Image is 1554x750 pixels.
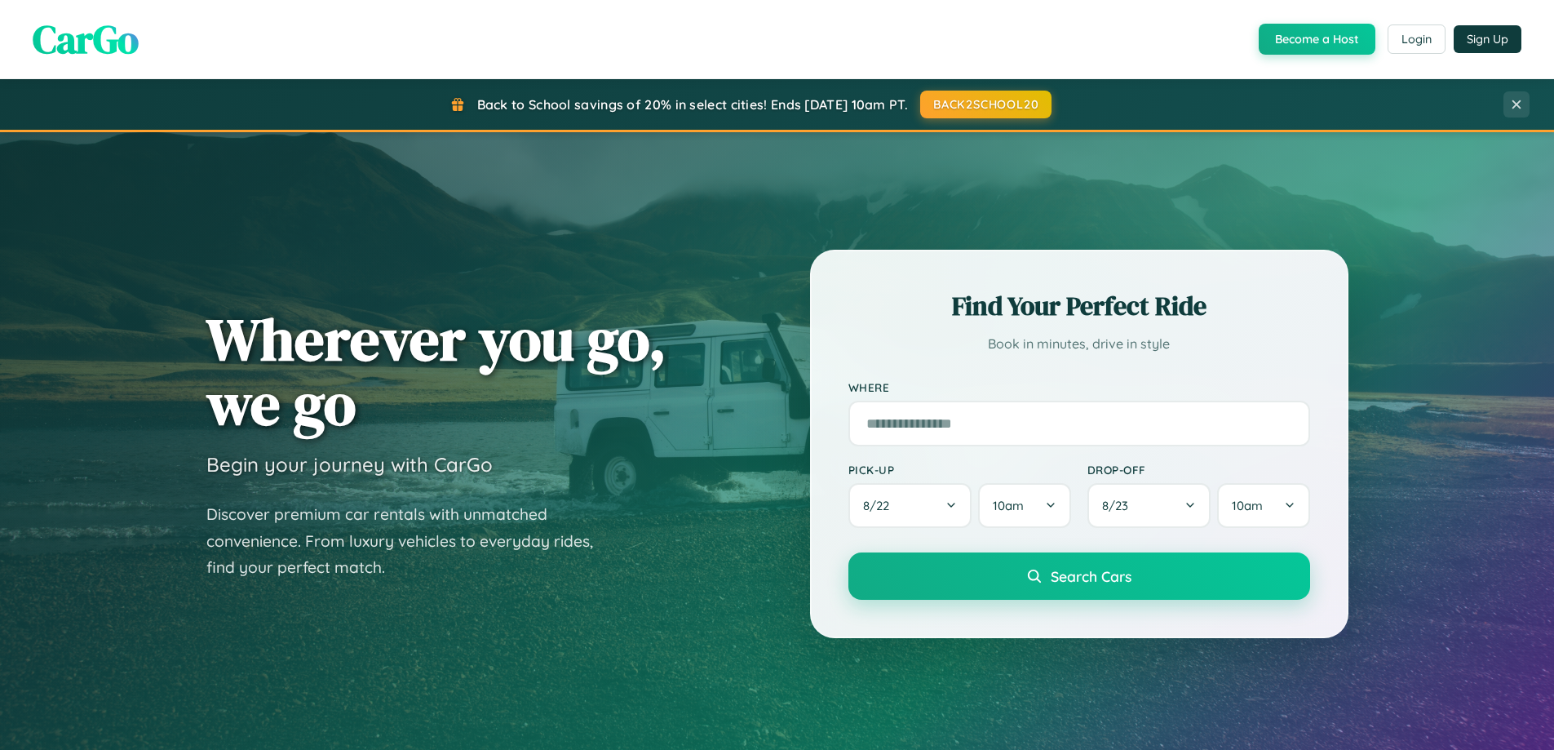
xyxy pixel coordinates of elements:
span: 10am [993,498,1024,513]
span: CarGo [33,12,139,66]
span: 10am [1232,498,1263,513]
span: Search Cars [1051,567,1131,585]
h2: Find Your Perfect Ride [848,288,1310,324]
button: 10am [978,483,1070,528]
button: BACK2SCHOOL20 [920,91,1051,118]
span: 8 / 22 [863,498,897,513]
button: Sign Up [1454,25,1521,53]
button: Become a Host [1259,24,1375,55]
button: 10am [1217,483,1309,528]
h3: Begin your journey with CarGo [206,452,493,477]
button: 8/22 [848,483,972,528]
button: Login [1388,24,1446,54]
button: Search Cars [848,553,1310,600]
p: Discover premium car rentals with unmatched convenience. From luxury vehicles to everyday rides, ... [206,501,614,581]
button: 8/23 [1087,483,1211,528]
span: 8 / 23 [1102,498,1136,513]
label: Pick-up [848,463,1071,477]
h1: Wherever you go, we go [206,307,666,436]
label: Drop-off [1087,463,1310,477]
label: Where [848,380,1310,394]
p: Book in minutes, drive in style [848,332,1310,356]
span: Back to School savings of 20% in select cities! Ends [DATE] 10am PT. [477,96,908,113]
